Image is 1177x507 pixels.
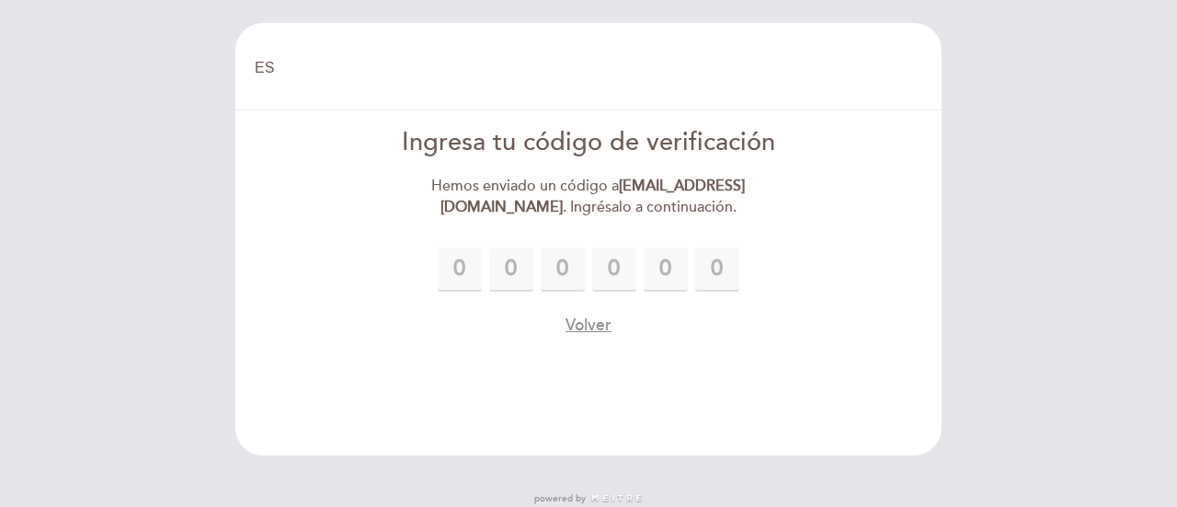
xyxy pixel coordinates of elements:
[534,492,586,505] span: powered by
[592,248,636,292] input: 0
[695,248,739,292] input: 0
[590,494,643,503] img: MEITRE
[489,248,533,292] input: 0
[644,248,688,292] input: 0
[440,177,746,216] strong: [EMAIL_ADDRESS][DOMAIN_NAME]
[541,248,585,292] input: 0
[534,492,643,505] a: powered by
[378,176,800,218] div: Hemos enviado un código a . Ingrésalo a continuación.
[566,314,611,337] button: Volver
[438,248,482,292] input: 0
[378,125,800,161] div: Ingresa tu código de verificación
